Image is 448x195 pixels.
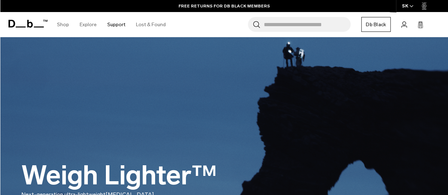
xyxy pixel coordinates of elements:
[21,161,217,190] h1: Weigh Lighter™
[57,12,69,37] a: Shop
[52,12,171,37] nav: Main Navigation
[178,3,270,9] a: FREE RETURNS FOR DB BLACK MEMBERS
[80,12,97,37] a: Explore
[136,12,166,37] a: Lost & Found
[361,17,391,32] a: Db Black
[107,12,125,37] a: Support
